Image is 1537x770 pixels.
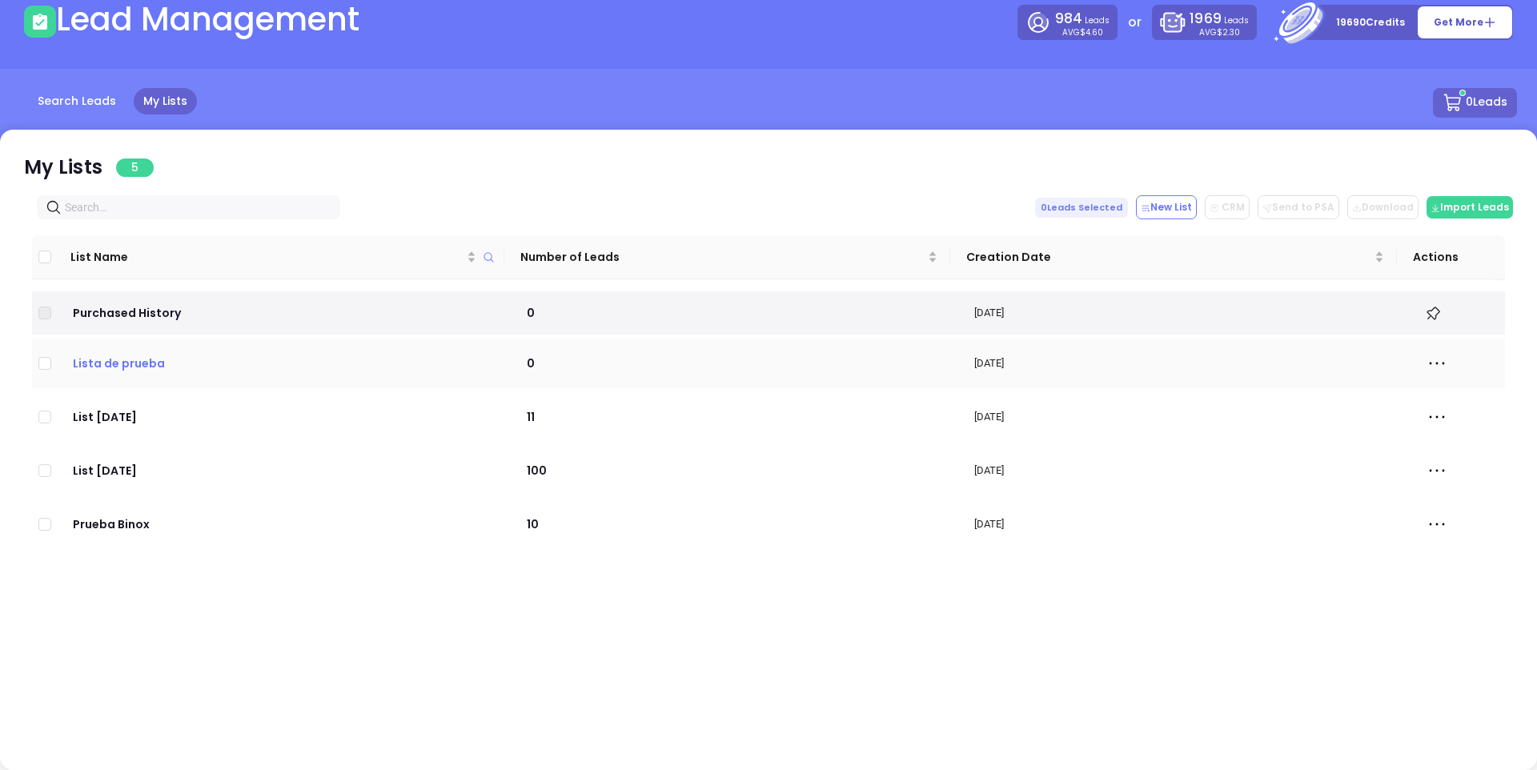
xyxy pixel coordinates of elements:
p: [DATE] [974,409,1396,425]
th: Number of Leads [504,235,951,279]
p: 0 [524,355,946,372]
p: [DATE] [974,355,1396,371]
span: $4.60 [1080,26,1103,38]
p: Prueba Binox [70,515,496,533]
span: 1969 [1190,9,1221,28]
button: New List [1136,195,1197,219]
span: Number of Leads [520,248,925,266]
p: 11 [524,408,946,426]
th: List Name [58,235,504,279]
button: Send to PSA [1258,195,1339,219]
p: [DATE] [974,516,1396,532]
p: [DATE] [974,463,1396,479]
p: Leads [1190,9,1248,29]
span: $2.30 [1217,26,1240,38]
button: 0Leads [1433,88,1517,118]
span: 5 [116,158,154,177]
a: Search Leads [28,88,126,114]
p: Leads [1055,9,1110,29]
div: My Lists [24,153,154,182]
button: Download [1347,195,1419,219]
p: List [DATE] [70,462,496,479]
p: 100 [524,462,946,479]
span: Creation Date [966,248,1371,266]
p: 10 [524,515,946,533]
input: Search… [65,199,319,216]
p: AVG [1062,29,1103,36]
p: 19690 Credits [1336,14,1405,30]
p: AVG [1199,29,1240,36]
button: CRM [1205,195,1250,219]
th: Actions [1397,235,1493,279]
p: [DATE] [974,305,1396,321]
p: List [DATE] [70,408,496,426]
span: 984 [1055,9,1082,28]
a: My Lists [134,88,197,114]
p: or [1128,13,1142,32]
p: 0 [524,304,946,322]
button: Import Leads [1427,196,1513,219]
button: Get More [1417,6,1513,39]
p: Lista de prueba [70,355,496,372]
span: List Name [70,248,464,266]
th: Creation Date [950,235,1397,279]
span: 0 Leads Selected [1035,198,1128,218]
p: Purchased History [70,304,496,322]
